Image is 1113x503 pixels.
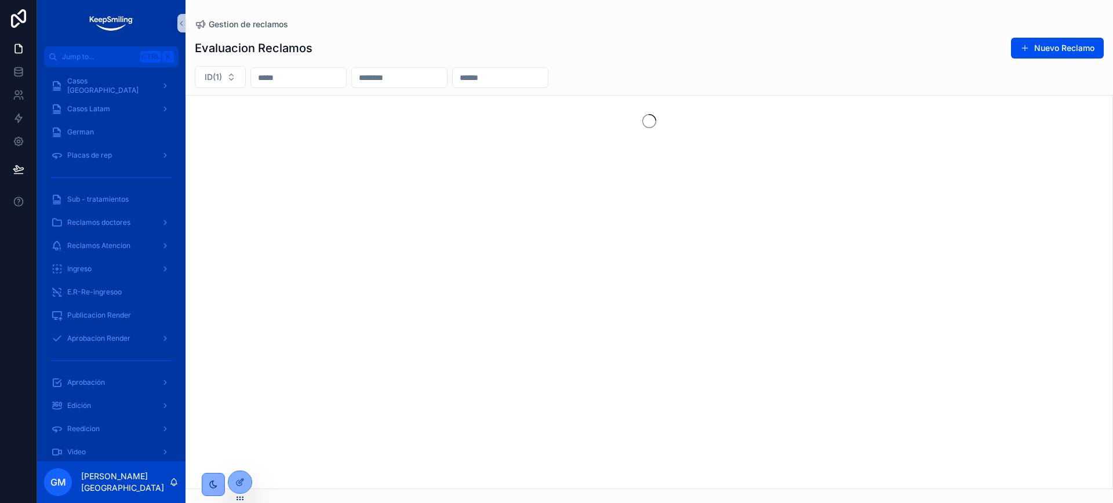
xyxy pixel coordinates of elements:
a: Placas de rep [44,145,179,166]
a: Edición [44,395,179,416]
span: Reclamos Atencion [67,241,130,250]
span: Reclamos doctores [67,218,130,227]
img: App logo [88,14,134,32]
span: Aprobacion Render [67,334,130,343]
span: Jump to... [62,52,136,61]
span: Ingreso [67,264,92,274]
a: Aprobación [44,372,179,393]
a: Reclamos doctores [44,212,179,233]
span: K [163,52,173,61]
span: Casos [GEOGRAPHIC_DATA] [67,76,152,95]
a: Casos [GEOGRAPHIC_DATA] [44,75,179,96]
a: German [44,122,179,143]
a: Reclamos Atencion [44,235,179,256]
span: E.R-Re-ingresoo [67,287,122,297]
a: Casos Latam [44,99,179,119]
span: ID(1) [205,71,222,83]
span: Aprobación [67,378,105,387]
span: Reedicion [67,424,100,433]
a: Sub - tratamientos [44,189,179,210]
span: Publicacion Render [67,311,131,320]
a: Publicacion Render [44,305,179,326]
span: Video [67,447,86,457]
a: Ingreso [44,258,179,279]
span: Sub - tratamientos [67,195,129,204]
a: Gestion de reclamos [195,19,288,30]
button: Select Button [195,66,246,88]
a: Video [44,442,179,462]
span: GM [50,475,66,489]
span: Casos Latam [67,104,110,114]
span: Edición [67,401,91,410]
span: Ctrl [140,51,161,63]
span: Gestion de reclamos [209,19,288,30]
h1: Evaluacion Reclamos [195,40,312,56]
span: German [67,127,94,137]
a: Aprobacion Render [44,328,179,349]
button: Jump to...CtrlK [44,46,179,67]
span: Placas de rep [67,151,112,160]
p: [PERSON_NAME][GEOGRAPHIC_DATA] [81,471,169,494]
a: E.R-Re-ingresoo [44,282,179,302]
a: Reedicion [44,418,179,439]
button: Nuevo Reclamo [1011,38,1104,59]
div: scrollable content [37,67,185,461]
